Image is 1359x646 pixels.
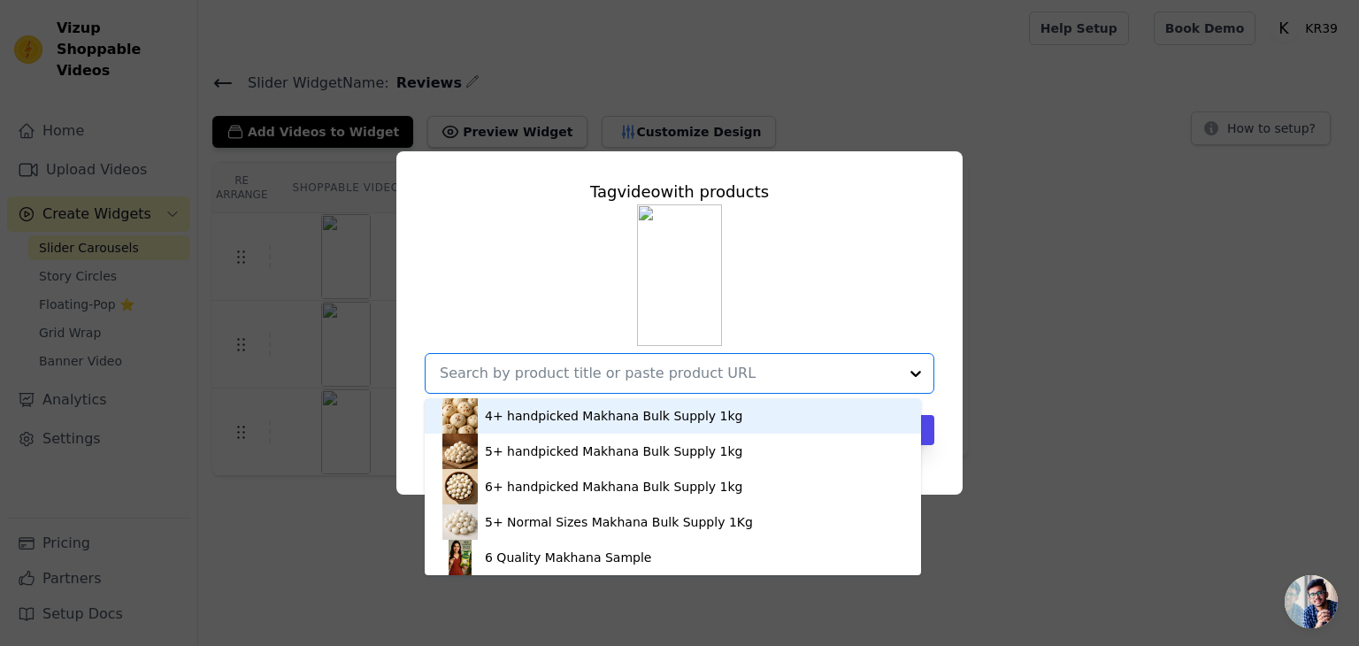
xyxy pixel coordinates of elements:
[485,513,753,531] div: 5+ Normal Sizes Makhana Bulk Supply 1Kg
[440,363,898,384] input: Search by product title or paste product URL
[442,398,478,434] img: product thumbnail
[485,478,742,496] div: 6+ handpicked Makhana Bulk Supply 1kg
[637,204,722,346] img: vizup-images-250f.png
[485,442,742,460] div: 5+ handpicked Makhana Bulk Supply 1kg
[442,469,478,504] img: product thumbnail
[485,549,651,566] div: 6 Quality Makhana Sample
[485,407,742,425] div: 4+ handpicked Makhana Bulk Supply 1kg
[442,540,478,575] img: product thumbnail
[442,434,478,469] img: product thumbnail
[1285,575,1338,628] a: Open chat
[442,504,478,540] img: product thumbnail
[425,180,934,204] div: Tag video with products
